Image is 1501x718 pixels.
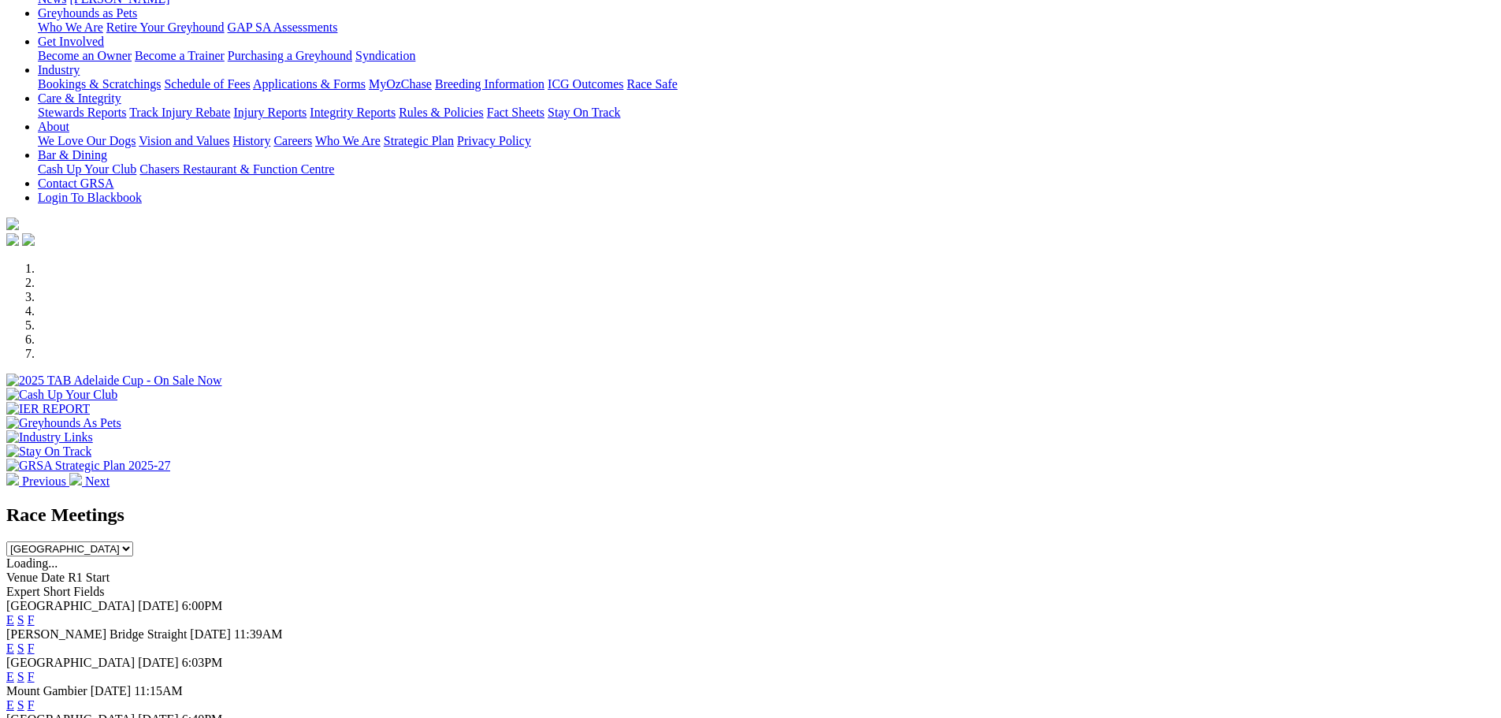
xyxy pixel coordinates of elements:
a: Greyhounds as Pets [38,6,137,20]
a: Breeding Information [435,77,544,91]
a: GAP SA Assessments [228,20,338,34]
a: S [17,670,24,683]
a: Applications & Forms [253,77,366,91]
a: E [6,670,14,683]
a: S [17,698,24,712]
span: [GEOGRAPHIC_DATA] [6,599,135,612]
span: Fields [73,585,104,598]
span: 11:39AM [234,627,283,641]
a: Schedule of Fees [164,77,250,91]
a: Injury Reports [233,106,307,119]
a: F [28,698,35,712]
a: Care & Integrity [38,91,121,105]
a: F [28,642,35,655]
span: Previous [22,474,66,488]
span: [DATE] [138,599,179,612]
a: Get Involved [38,35,104,48]
img: 2025 TAB Adelaide Cup - On Sale Now [6,374,222,388]
img: chevron-right-pager-white.svg [69,473,82,485]
a: ICG Outcomes [548,77,623,91]
a: Strategic Plan [384,134,454,147]
span: [DATE] [138,656,179,669]
a: MyOzChase [369,77,432,91]
a: Rules & Policies [399,106,484,119]
a: Track Injury Rebate [129,106,230,119]
img: Cash Up Your Club [6,388,117,402]
a: Previous [6,474,69,488]
a: Syndication [355,49,415,62]
a: Who We Are [38,20,103,34]
span: Loading... [6,556,58,570]
div: Care & Integrity [38,106,1495,120]
a: Bar & Dining [38,148,107,162]
a: Cash Up Your Club [38,162,136,176]
img: chevron-left-pager-white.svg [6,473,19,485]
a: Careers [273,134,312,147]
img: GRSA Strategic Plan 2025-27 [6,459,170,473]
a: Stewards Reports [38,106,126,119]
a: F [28,613,35,627]
h2: Race Meetings [6,504,1495,526]
a: Login To Blackbook [38,191,142,204]
span: Mount Gambier [6,684,87,698]
a: S [17,642,24,655]
span: [GEOGRAPHIC_DATA] [6,656,135,669]
a: Who We Are [315,134,381,147]
img: logo-grsa-white.png [6,218,19,230]
a: E [6,642,14,655]
div: Greyhounds as Pets [38,20,1495,35]
img: Industry Links [6,430,93,445]
span: [DATE] [91,684,132,698]
a: Privacy Policy [457,134,531,147]
span: R1 Start [68,571,110,584]
a: E [6,698,14,712]
span: Short [43,585,71,598]
a: Bookings & Scratchings [38,77,161,91]
img: twitter.svg [22,233,35,246]
a: Chasers Restaurant & Function Centre [139,162,334,176]
span: 6:00PM [182,599,223,612]
a: Next [69,474,110,488]
a: S [17,613,24,627]
div: Industry [38,77,1495,91]
a: Contact GRSA [38,177,113,190]
a: Integrity Reports [310,106,396,119]
div: Get Involved [38,49,1495,63]
img: Greyhounds As Pets [6,416,121,430]
a: History [232,134,270,147]
a: Race Safe [626,77,677,91]
img: facebook.svg [6,233,19,246]
img: IER REPORT [6,402,90,416]
a: Become a Trainer [135,49,225,62]
a: Industry [38,63,80,76]
a: Vision and Values [139,134,229,147]
span: 6:03PM [182,656,223,669]
span: Date [41,571,65,584]
div: About [38,134,1495,148]
a: E [6,613,14,627]
span: 11:15AM [134,684,183,698]
a: Stay On Track [548,106,620,119]
a: Purchasing a Greyhound [228,49,352,62]
span: Next [85,474,110,488]
span: [PERSON_NAME] Bridge Straight [6,627,187,641]
a: Fact Sheets [487,106,544,119]
span: Expert [6,585,40,598]
a: Retire Your Greyhound [106,20,225,34]
a: F [28,670,35,683]
span: [DATE] [190,627,231,641]
a: About [38,120,69,133]
span: Venue [6,571,38,584]
a: We Love Our Dogs [38,134,136,147]
div: Bar & Dining [38,162,1495,177]
a: Become an Owner [38,49,132,62]
img: Stay On Track [6,445,91,459]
